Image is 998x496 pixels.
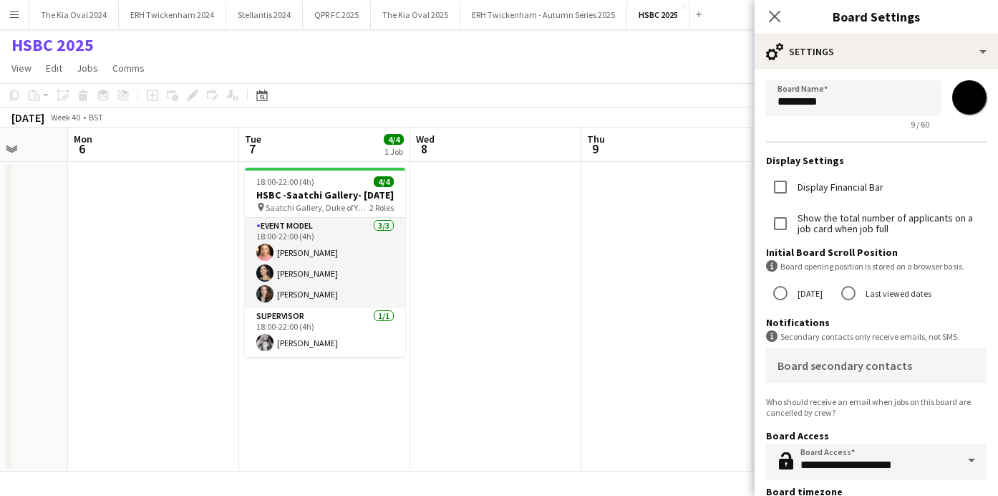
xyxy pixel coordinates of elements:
[243,140,261,157] span: 7
[6,59,37,77] a: View
[119,1,226,29] button: ERH Twickenham 2024
[585,140,605,157] span: 9
[766,316,987,329] h3: Notifications
[47,112,83,123] span: Week 40
[11,110,44,125] div: [DATE]
[107,59,150,77] a: Comms
[245,133,261,146] span: Tue
[416,133,435,146] span: Wed
[374,176,394,187] span: 4/4
[460,1,627,29] button: ERH Twickenham - Autumn Series 2025
[899,119,941,130] span: 9 / 60
[795,182,883,193] label: Display Financial Bar
[245,308,405,357] app-card-role: Supervisor1/118:00-22:00 (4h)[PERSON_NAME]
[384,146,403,157] div: 1 Job
[112,62,145,75] span: Comms
[72,140,92,157] span: 6
[369,202,394,213] span: 2 Roles
[40,59,68,77] a: Edit
[74,133,92,146] span: Mon
[766,260,987,272] div: Board opening position is stored on a browser basis.
[627,1,690,29] button: HSBC 2025
[414,140,435,157] span: 8
[46,62,62,75] span: Edit
[11,62,32,75] span: View
[266,202,369,213] span: Saatchi Gallery, Duke of York's HQ, [STREET_ADDRESS]
[71,59,104,77] a: Jobs
[371,1,460,29] button: The Kia Oval 2025
[77,62,98,75] span: Jobs
[766,429,987,442] h3: Board Access
[755,34,998,69] div: Settings
[777,358,912,373] mat-label: Board secondary contacts
[384,134,404,145] span: 4/4
[226,1,303,29] button: Stellantis 2024
[587,133,605,146] span: Thu
[245,168,405,357] app-job-card: 18:00-22:00 (4h)4/4HSBC -Saatchi Gallery- [DATE] Saatchi Gallery, Duke of York's HQ, [STREET_ADDR...
[303,1,371,29] button: QPR FC 2025
[795,213,987,234] label: Show the total number of applicants on a job card when job full
[863,282,931,305] label: Last viewed dates
[766,330,987,343] div: Secondary contacts only receive emails, not SMS.
[766,246,987,259] h3: Initial Board Scroll Position
[245,189,405,201] h3: HSBC -Saatchi Gallery- [DATE]
[89,112,103,123] div: BST
[766,154,987,167] h3: Display Settings
[755,7,998,26] h3: Board Settings
[256,176,314,187] span: 18:00-22:00 (4h)
[29,1,119,29] button: The Kia Oval 2024
[11,34,94,56] h1: HSBC 2025
[795,282,823,305] label: [DATE]
[245,218,405,308] app-card-role: Event Model3/318:00-22:00 (4h)[PERSON_NAME][PERSON_NAME][PERSON_NAME]
[766,396,987,418] div: Who should receive an email when jobs on this board are cancelled by crew?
